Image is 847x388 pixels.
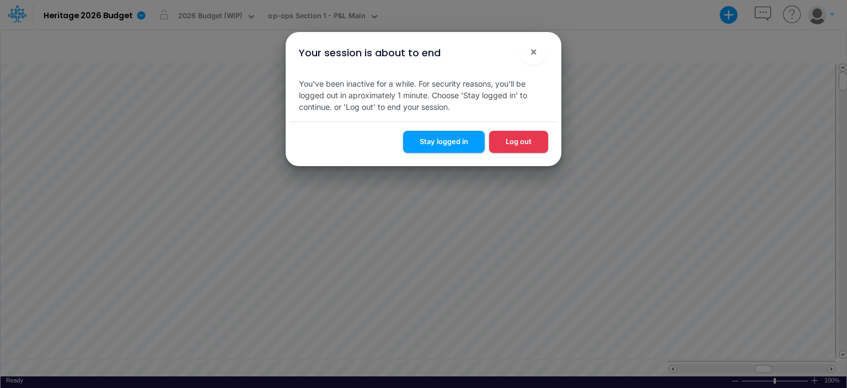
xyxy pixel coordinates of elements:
[290,69,557,121] div: You've been inactive for a while. For security reasons, you'll be logged out in aproximately 1 mi...
[530,45,537,58] span: ×
[520,39,546,65] button: Close
[403,131,485,152] button: Stay logged in
[489,131,548,152] button: Log out
[299,45,441,60] div: Your session is about to end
